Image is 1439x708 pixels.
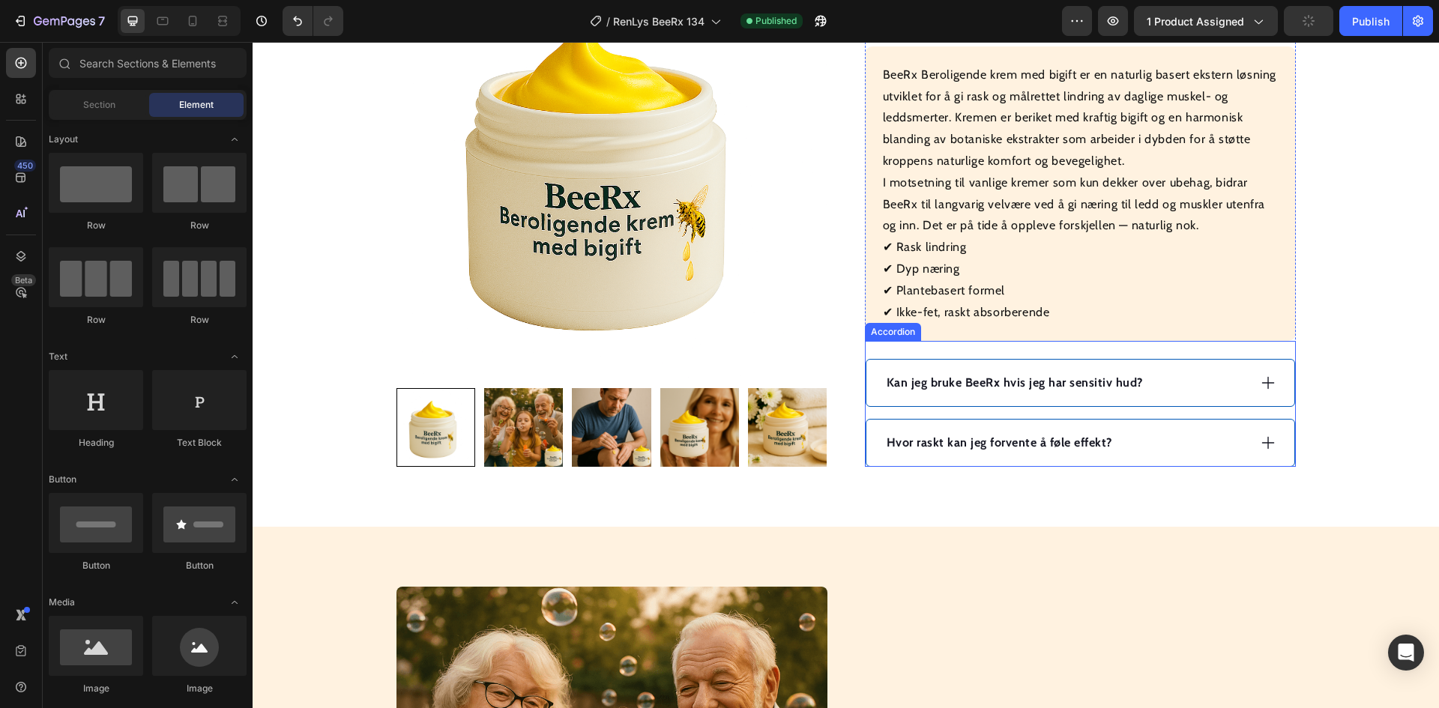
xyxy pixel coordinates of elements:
span: Layout [49,133,78,146]
div: 450 [14,160,36,172]
span: / [606,13,610,29]
div: Row [152,219,247,232]
div: Text Block [152,436,247,450]
button: Publish [1339,6,1402,36]
strong: Hvor raskt kan jeg forvente å føle effekt? [634,393,860,408]
div: Row [152,313,247,327]
div: Heading [49,436,143,450]
div: Row [49,219,143,232]
div: Publish [1352,13,1390,29]
span: RenLys BeeRx 134 [613,13,705,29]
span: Toggle open [223,127,247,151]
div: Image [49,682,143,695]
div: Image [152,682,247,695]
span: Media [49,596,75,609]
span: Toggle open [223,590,247,614]
div: Undo/Redo [283,6,343,36]
strong: Kan jeg bruke BeeRx hvis jeg har sensitiv hud? [634,333,890,348]
input: Search Sections & Elements [49,48,247,78]
span: Section [83,98,115,112]
div: Row [49,313,143,327]
iframe: Design area [253,42,1439,708]
p: I motsetning til vanlige kremer som kun dekker over ubehag, bidrar BeeRx til langvarig velvære ve... [630,133,1013,191]
span: Toggle open [223,345,247,369]
span: Toggle open [223,468,247,491]
span: Element [179,98,214,112]
button: 1 product assigned [1134,6,1278,36]
div: Button [49,559,143,572]
span: 1 product assigned [1147,13,1244,29]
div: Open Intercom Messenger [1388,635,1424,671]
div: Button [152,559,247,572]
div: Accordion [615,283,666,297]
p: 7 [98,12,105,30]
span: Text [49,350,67,363]
p: ✔ Rask lindring ✔ Dyp næring ✔ Plantebasert formel ✔ Ikke-fet, raskt absorberende [630,198,797,276]
span: Button [49,473,76,486]
div: Beta [11,274,36,286]
span: Published [755,14,797,28]
button: 7 [6,6,112,36]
